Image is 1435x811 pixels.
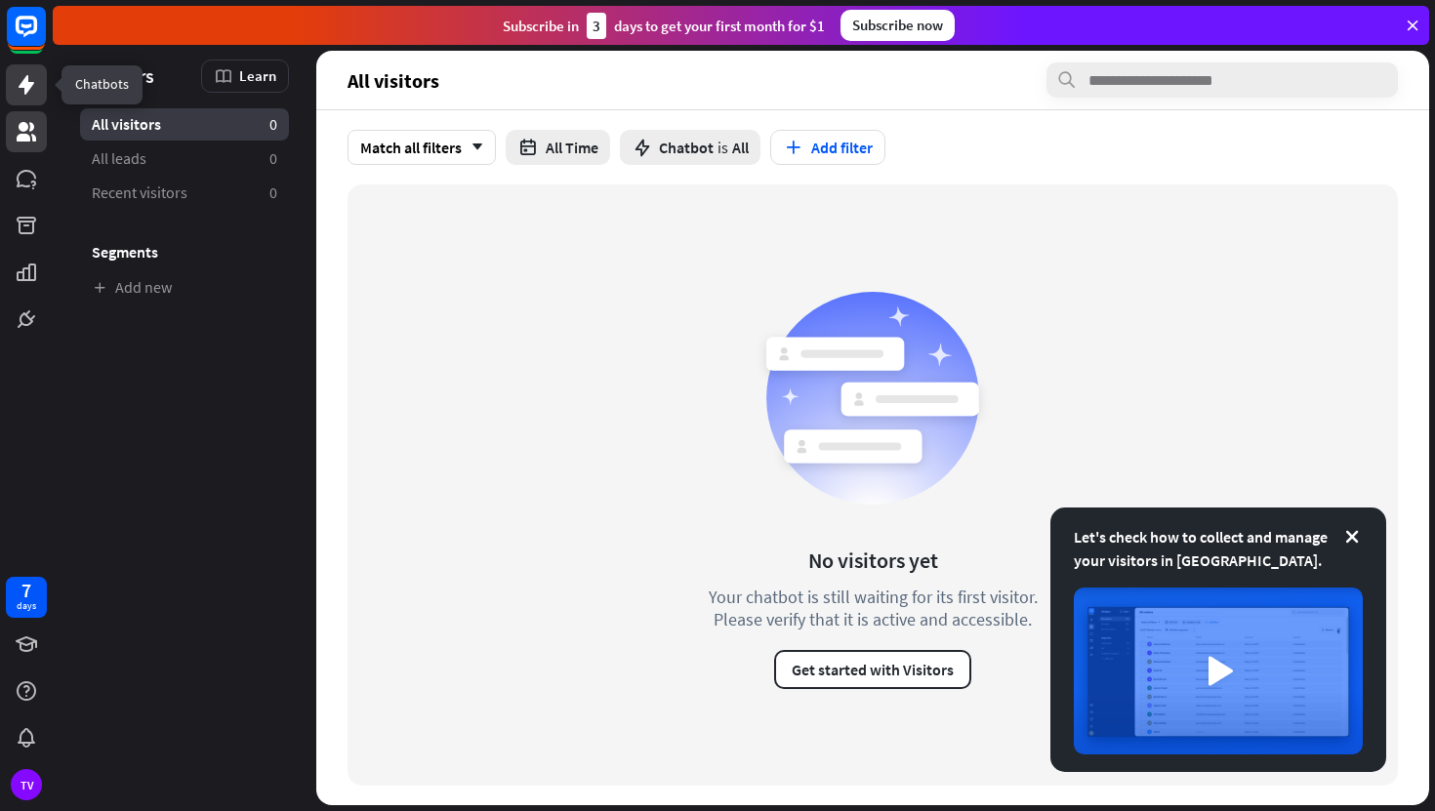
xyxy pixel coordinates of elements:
button: Add filter [770,130,885,165]
h3: Segments [80,242,289,262]
aside: 0 [269,148,277,169]
span: All visitors [348,69,439,92]
span: Recent visitors [92,182,187,203]
img: image [1074,588,1363,754]
div: 7 [21,582,31,599]
div: 3 [587,13,606,39]
button: Get started with Visitors [774,650,971,689]
i: arrow_down [462,142,483,153]
div: Let's check how to collect and manage your visitors in [GEOGRAPHIC_DATA]. [1074,525,1363,572]
aside: 0 [269,182,277,203]
a: All leads 0 [80,142,289,175]
span: Visitors [92,64,154,87]
div: No visitors yet [808,547,938,574]
a: 7 days [6,577,47,618]
div: Subscribe in days to get your first month for $1 [503,13,825,39]
button: Open LiveChat chat widget [16,8,74,66]
span: is [717,138,728,157]
button: All Time [506,130,610,165]
div: days [17,599,36,613]
span: All visitors [92,114,161,135]
aside: 0 [269,114,277,135]
div: Subscribe now [840,10,955,41]
div: TV [11,769,42,800]
span: All [732,138,749,157]
span: All leads [92,148,146,169]
a: Recent visitors 0 [80,177,289,209]
div: Your chatbot is still waiting for its first visitor. Please verify that it is active and accessible. [673,586,1073,630]
a: Add new [80,271,289,304]
div: Match all filters [348,130,496,165]
span: Learn [239,66,276,85]
span: Chatbot [659,138,714,157]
